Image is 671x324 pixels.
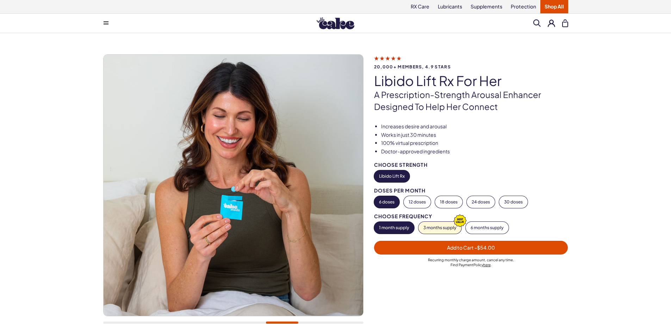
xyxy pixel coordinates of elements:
button: Add to Cart -$54.00 [374,241,568,255]
h1: Libido Lift Rx For Her [374,73,568,88]
span: Add to Cart [447,244,495,251]
div: Choose Frequency [374,214,568,219]
a: 20,000+ members, 4.9 stars [374,55,568,69]
img: Hello Cake [317,17,354,29]
button: 3 months supply [418,222,461,234]
img: Libido Lift Rx For Her [363,55,623,314]
button: 24 doses [467,196,495,208]
button: Libido Lift Rx [374,170,410,182]
span: - $54.00 [474,244,495,251]
div: Recurring monthly charge amount , cancel any time. Policy . [374,257,568,267]
div: Doses per Month [374,188,568,193]
p: A prescription-strength arousal enhancer designed to help her connect [374,89,568,112]
a: here [483,263,491,267]
li: Increases desire and arousal [381,123,568,130]
li: Doctor-approved ingredients [381,148,568,155]
button: 30 doses [499,196,528,208]
li: 100% virtual prescription [381,140,568,147]
button: 1 month supply [374,222,414,234]
div: Choose Strength [374,162,568,167]
button: 6 doses [374,196,399,208]
button: 12 doses [404,196,431,208]
li: Works in just 30 minutes [381,132,568,139]
img: Libido Lift Rx For Her [103,55,363,316]
span: 20,000+ members, 4.9 stars [374,65,568,69]
span: Find Payment [451,263,473,267]
button: 18 doses [435,196,462,208]
button: 6 months supply [466,222,509,234]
